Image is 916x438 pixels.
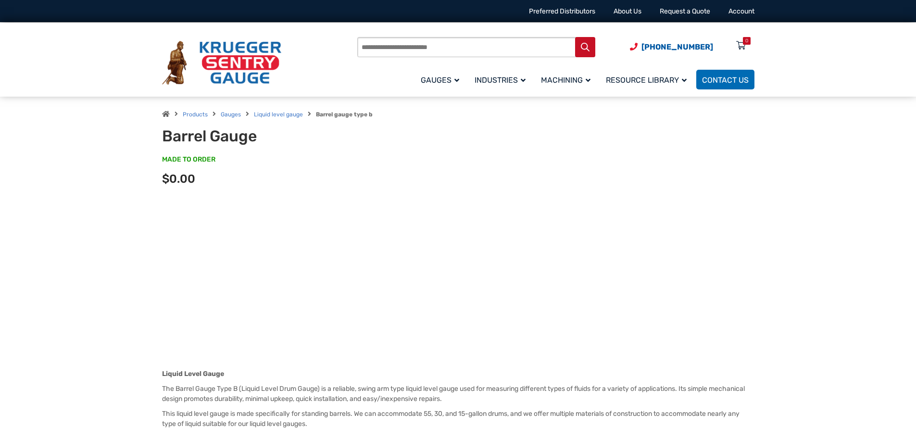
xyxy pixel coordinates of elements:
[162,127,399,145] h1: Barrel Gauge
[162,155,215,164] span: MADE TO ORDER
[535,68,600,91] a: Machining
[660,7,710,15] a: Request a Quote
[600,68,696,91] a: Resource Library
[162,41,281,85] img: Krueger Sentry Gauge
[162,409,754,429] p: This liquid level gauge is made specifically for standing barrels. We can accommodate 55, 30, and...
[745,37,748,45] div: 0
[421,75,459,85] span: Gauges
[162,172,195,186] span: $0.00
[529,7,595,15] a: Preferred Distributors
[469,68,535,91] a: Industries
[316,111,373,118] strong: Barrel gauge type b
[728,7,754,15] a: Account
[614,7,641,15] a: About Us
[641,42,713,51] span: [PHONE_NUMBER]
[630,41,713,53] a: Phone Number (920) 434-8860
[254,111,303,118] a: Liquid level gauge
[183,111,208,118] a: Products
[606,75,687,85] span: Resource Library
[415,68,469,91] a: Gauges
[221,111,241,118] a: Gauges
[475,75,526,85] span: Industries
[162,370,224,378] strong: Liquid Level Gauge
[702,75,749,85] span: Contact Us
[696,70,754,89] a: Contact Us
[162,384,754,404] p: The Barrel Gauge Type B (Liquid Level Drum Gauge) is a reliable, swing arm type liquid level gaug...
[541,75,590,85] span: Machining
